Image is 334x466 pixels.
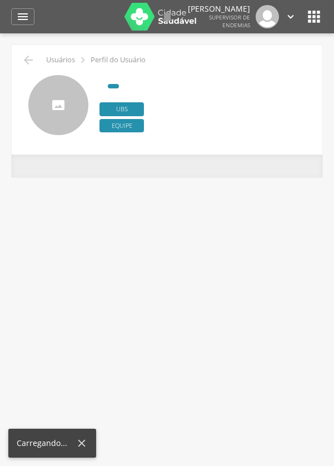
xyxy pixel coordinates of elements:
[22,53,35,67] i: Voltar
[46,56,75,65] p: Usuários
[188,5,250,13] p: [PERSON_NAME]
[91,56,146,65] p: Perfil do Usuário
[305,8,323,26] i: 
[285,11,297,23] i: 
[99,119,144,133] span: Equipe
[285,5,297,28] a: 
[11,8,34,25] a: 
[99,102,144,116] span: Ubs
[16,10,29,23] i: 
[17,438,76,449] div: Carregando...
[77,54,89,66] i: 
[161,10,174,23] i: 
[209,13,250,29] span: Supervisor de Endemias
[161,5,174,28] a: 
